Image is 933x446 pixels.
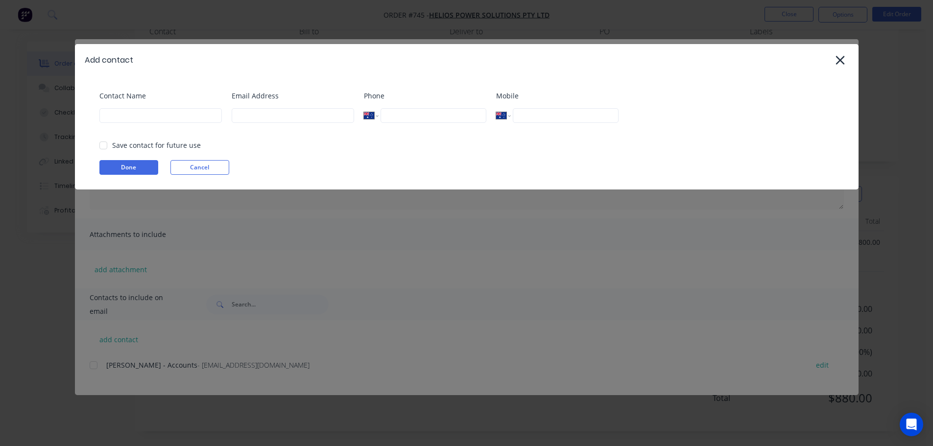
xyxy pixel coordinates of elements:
[496,91,619,101] label: Mobile
[232,91,354,101] label: Email Address
[85,54,133,66] div: Add contact
[900,413,923,436] div: Open Intercom Messenger
[170,160,229,175] button: Cancel
[99,91,222,101] label: Contact Name
[99,160,158,175] button: Done
[112,140,201,150] div: Save contact for future use
[364,91,486,101] label: Phone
